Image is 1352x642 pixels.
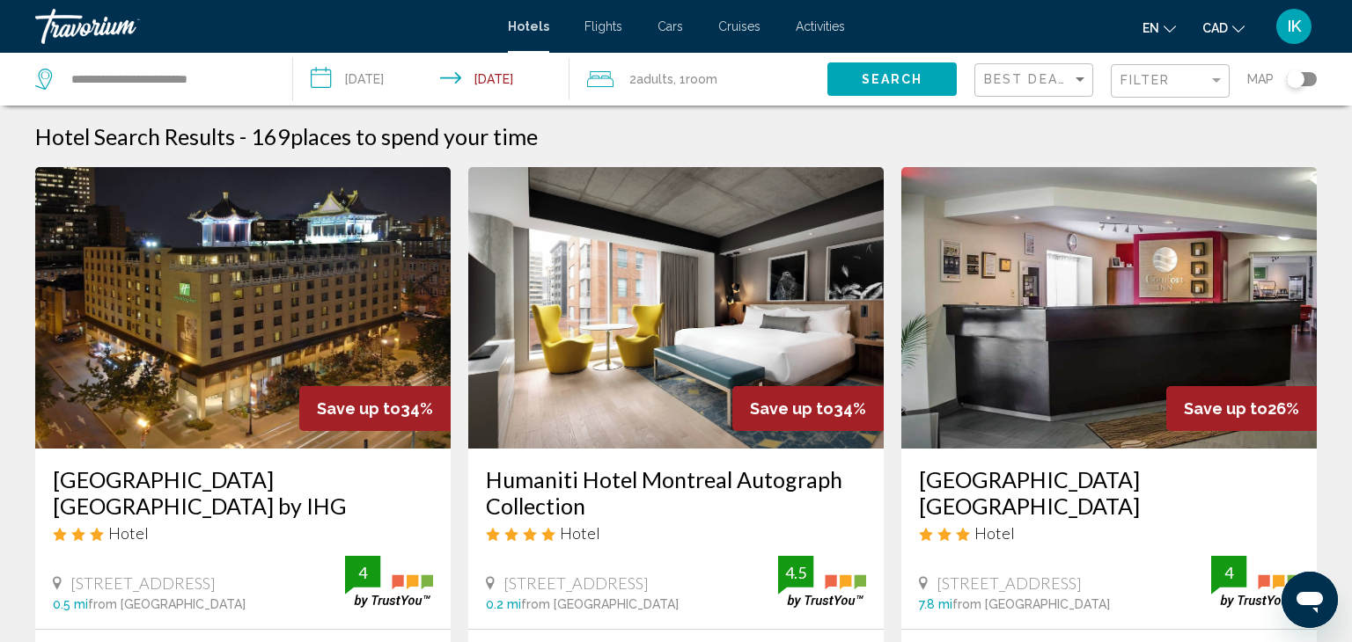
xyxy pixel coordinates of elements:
[35,123,235,150] h1: Hotel Search Results
[1166,386,1317,431] div: 26%
[984,72,1076,86] span: Best Deals
[718,19,760,33] a: Cruises
[686,72,717,86] span: Room
[293,53,569,106] button: Check-in date: Aug 22, 2025 Check-out date: Aug 24, 2025
[345,556,433,608] img: trustyou-badge.svg
[1111,63,1230,99] button: Filter
[1121,73,1171,87] span: Filter
[1202,15,1245,40] button: Change currency
[508,19,549,33] a: Hotels
[521,597,679,611] span: from [GEOGRAPHIC_DATA]
[901,167,1317,449] img: Hotel image
[290,123,538,150] span: places to spend your time
[636,72,673,86] span: Adults
[673,67,717,91] span: , 1
[658,19,683,33] a: Cars
[750,399,834,418] span: Save up to
[53,597,88,611] span: 0.5 mi
[827,62,957,95] button: Search
[937,573,1082,593] span: [STREET_ADDRESS]
[53,466,433,519] a: [GEOGRAPHIC_DATA] [GEOGRAPHIC_DATA] by IHG
[778,562,813,583] div: 4.5
[299,386,451,431] div: 34%
[919,466,1299,519] a: [GEOGRAPHIC_DATA] [GEOGRAPHIC_DATA]
[486,466,866,519] a: Humaniti Hotel Montreal Autograph Collection
[1143,21,1159,35] span: en
[919,523,1299,543] div: 3 star Hotel
[70,573,216,593] span: [STREET_ADDRESS]
[919,597,952,611] span: 7.8 mi
[486,523,866,543] div: 4 star Hotel
[1202,21,1228,35] span: CAD
[35,9,490,44] a: Travorium
[1211,562,1246,583] div: 4
[952,597,1110,611] span: from [GEOGRAPHIC_DATA]
[317,399,400,418] span: Save up to
[778,556,866,608] img: trustyou-badge.svg
[35,167,451,449] img: Hotel image
[88,597,246,611] span: from [GEOGRAPHIC_DATA]
[1143,15,1176,40] button: Change language
[1184,399,1267,418] span: Save up to
[984,73,1088,88] mat-select: Sort by
[345,562,380,583] div: 4
[862,73,923,87] span: Search
[629,67,673,91] span: 2
[560,523,600,543] span: Hotel
[251,123,538,150] h2: 169
[108,523,149,543] span: Hotel
[53,523,433,543] div: 3 star Hotel
[486,597,521,611] span: 0.2 mi
[796,19,845,33] a: Activities
[239,123,246,150] span: -
[732,386,884,431] div: 34%
[1274,71,1317,87] button: Toggle map
[1247,67,1274,91] span: Map
[1271,8,1317,45] button: User Menu
[503,573,649,593] span: [STREET_ADDRESS]
[974,523,1015,543] span: Hotel
[584,19,622,33] a: Flights
[468,167,884,449] img: Hotel image
[569,53,827,106] button: Travelers: 2 adults, 0 children
[1282,572,1338,628] iframe: Button to launch messaging window
[1288,18,1301,35] span: IK
[1211,556,1299,608] img: trustyou-badge.svg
